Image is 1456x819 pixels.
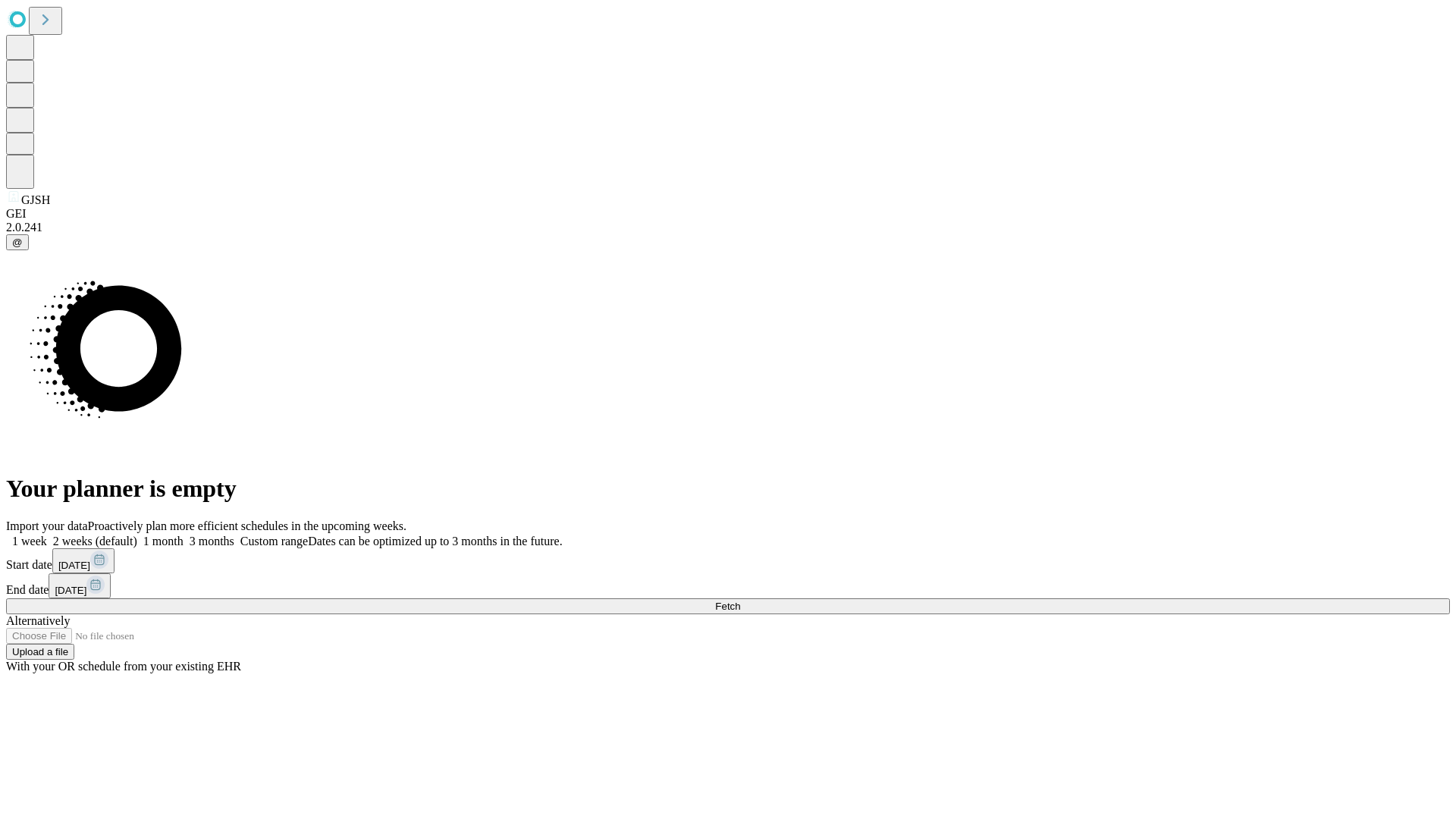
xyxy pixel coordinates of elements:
span: [DATE] [55,585,86,596]
span: Dates can be optimized up to 3 months in the future. [308,535,562,548]
button: Fetch [6,598,1450,614]
span: Fetch [715,601,740,612]
div: Start date [6,548,1450,573]
span: [DATE] [58,560,90,571]
div: GEI [6,207,1450,221]
span: With your OR schedule from your existing EHR [6,660,241,673]
span: 1 month [143,535,184,548]
span: @ [12,237,23,248]
button: @ [6,234,29,250]
span: Alternatively [6,614,70,627]
span: Proactively plan more efficient schedules in the upcoming weeks. [88,519,406,532]
div: 2.0.241 [6,221,1450,234]
span: 2 weeks (default) [53,535,137,548]
button: [DATE] [49,573,111,598]
button: Upload a file [6,644,74,660]
span: Custom range [240,535,308,548]
span: 3 months [190,535,234,548]
button: [DATE] [52,548,115,573]
div: End date [6,573,1450,598]
span: GJSH [21,193,50,206]
span: 1 week [12,535,47,548]
span: Import your data [6,519,88,532]
h1: Your planner is empty [6,475,1450,503]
